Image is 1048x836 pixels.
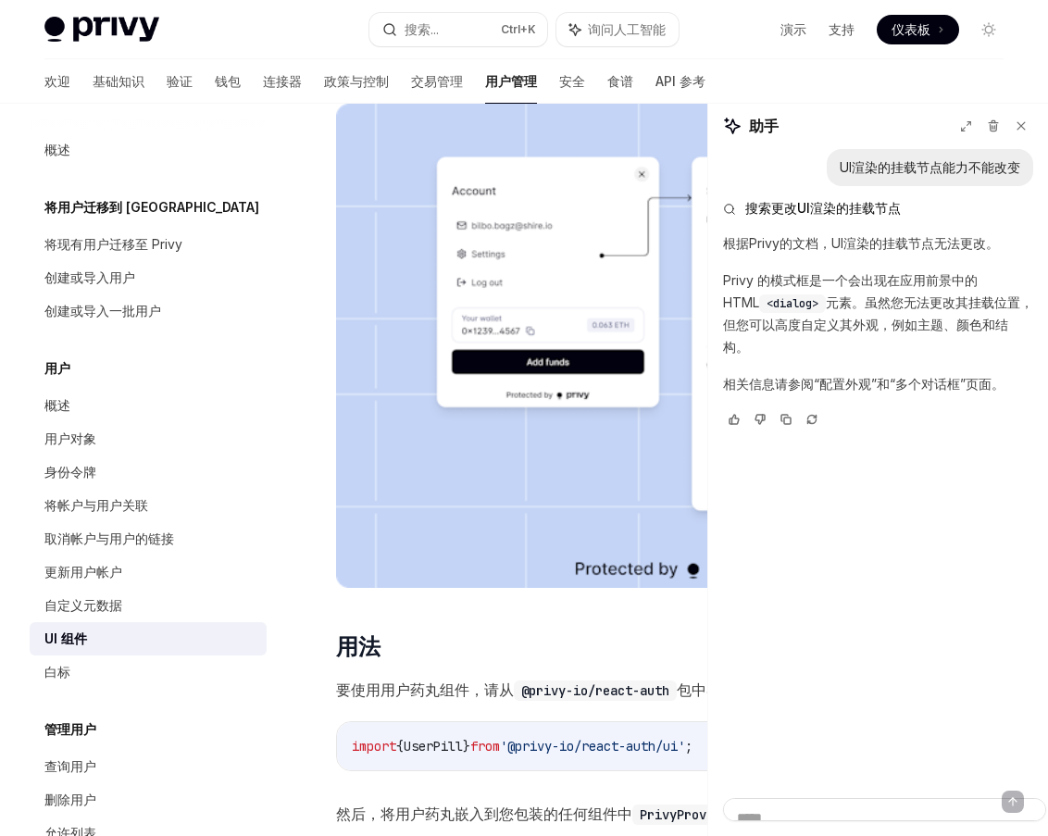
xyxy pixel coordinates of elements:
[167,59,193,104] a: 验证
[463,738,470,755] span: }
[396,738,404,755] span: {
[44,464,96,480] font: 身份令牌
[44,59,70,104] a: 欢迎
[44,303,161,318] font: 创建或导入一批用户
[336,805,632,823] font: 然后，将用户药丸嵌入到您包装的任何组件中
[30,389,267,422] a: 概述
[470,738,500,755] span: from
[336,104,1015,588] img: 图片/Userpill2.png
[780,20,806,39] a: 演示
[829,21,855,37] font: 支持
[749,117,779,135] font: 助手
[369,13,548,46] button: 搜索...Ctrl+K
[877,15,959,44] a: 仪表板
[44,497,148,513] font: 将帐户与用户关联
[263,73,302,89] font: 连接器
[485,59,537,104] a: 用户管理
[780,21,806,37] font: 演示
[44,397,70,413] font: 概述
[44,269,135,285] font: 创建或导入用户
[559,73,585,89] font: 安全
[655,59,705,104] a: API 参考
[44,236,182,252] font: 将现有用户迁移至 Privy
[30,228,267,261] a: 将现有用户迁移至 Privy
[30,622,267,655] a: UI 组件
[30,750,267,783] a: 查询用户
[745,200,901,216] font: 搜索更改UI渲染的挂载节点
[501,22,520,36] font: Ctrl
[30,522,267,555] a: 取消帐户与用户的链接
[520,22,536,36] font: +K
[263,59,302,104] a: 连接器
[892,21,930,37] font: 仪表板
[485,73,537,89] font: 用户管理
[352,738,396,755] span: import
[840,159,1020,175] font: UI渲染的挂载节点能力不能改变
[411,73,463,89] font: 交易管理
[30,133,267,167] a: 概述
[829,20,855,39] a: 支持
[30,783,267,817] a: 删除用户
[607,59,633,104] a: 食谱
[30,655,267,689] a: 白标
[30,589,267,622] a: 自定义元数据
[44,430,96,446] font: 用户对象
[44,758,96,774] font: 查询用户
[30,489,267,522] a: 将帐户与用户关联
[588,21,666,37] font: 询问人工智能
[723,272,978,310] font: Privy 的模式框是一个会出现在应用前景中的 HTML
[44,142,70,157] font: 概述
[44,597,122,613] font: 自定义元数据
[44,530,174,546] font: 取消帐户与用户的链接
[324,73,389,89] font: 政策与控制
[1002,791,1024,813] button: 发送消息
[500,738,685,755] span: '@privy-io/react-auth/ui'
[404,738,463,755] span: UserPill
[632,805,743,825] code: PrivyProvider
[655,73,705,89] font: API 参考
[30,294,267,328] a: 创建或导入一批用户
[411,59,463,104] a: 交易管理
[723,376,1004,392] font: 相关信息请参阅“配置外观”和“多个对话框”页面。
[514,680,677,701] code: @privy-io/react-auth
[607,73,633,89] font: 食谱
[685,738,692,755] span: ;
[723,294,1033,355] font: 元素。虽然您无法更改其挂载位置，但您可以高度自定义其外观，例如主题、颜色和结构。
[559,59,585,104] a: 安全
[44,792,96,807] font: 删除用户
[30,422,267,455] a: 用户对象
[93,73,144,89] font: 基础知识
[44,564,122,580] font: 更新用户帐户
[556,13,679,46] button: 询问人工智能
[30,455,267,489] a: 身份令牌
[677,680,751,699] font: 包中导入：
[723,235,999,251] font: 根据Privy的文档，UI渲染的挂载节点无法更改。
[336,680,514,699] font: 要使用用户药丸组件，请从
[405,21,439,37] font: 搜索...
[30,261,267,294] a: 创建或导入用户
[167,73,193,89] font: 验证
[44,630,87,646] font: UI 组件
[30,555,267,589] a: 更新用户帐户
[767,296,818,311] span: <dialog>
[723,199,1033,218] button: 搜索更改UI渲染的挂载节点
[324,59,389,104] a: 政策与控制
[44,17,159,43] img: 灯光标志
[44,721,96,737] font: 管理用户
[974,15,1004,44] button: 切换暗模式
[215,73,241,89] font: 钱包
[93,59,144,104] a: 基础知识
[44,360,70,376] font: 用户
[215,59,241,104] a: 钱包
[44,73,70,89] font: 欢迎
[44,664,70,680] font: 白标
[44,199,259,215] font: 将用户迁移到 [GEOGRAPHIC_DATA]
[336,633,380,660] font: 用法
